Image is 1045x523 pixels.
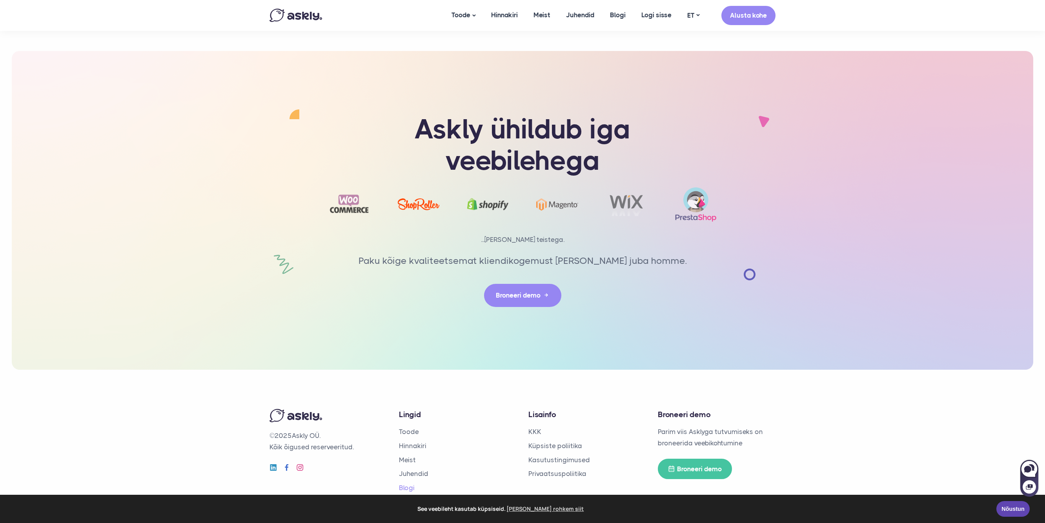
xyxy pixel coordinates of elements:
[313,234,732,245] p: ...[PERSON_NAME] teistega.
[679,10,707,21] a: ET
[467,192,509,216] img: Shopify
[399,470,428,478] a: Juhendid
[658,409,776,420] h4: Broneeri demo
[528,456,590,464] a: Kasutustingimused
[996,501,1030,517] a: Nõustun
[356,253,689,268] p: Paku kõige kvaliteetsemat kliendikogemust [PERSON_NAME] juba homme.
[658,426,776,449] p: Parim viis Asklyga tutvumiseks on broneerida veebikohtumine
[399,484,415,492] a: Blogi
[275,432,292,439] span: 2025
[658,459,732,479] a: Broneeri demo
[399,456,416,464] a: Meist
[506,503,585,515] a: learn more about cookies
[328,192,370,217] img: Woocommerce
[398,198,440,210] img: ShopRoller
[528,428,541,436] a: KKK
[528,409,646,420] h4: Lisainfo
[721,6,776,25] a: Alusta kohe
[606,192,648,216] img: Wix
[399,409,517,420] h4: Lingid
[536,198,578,211] img: Magento
[269,430,387,453] p: © Askly OÜ. Kõik õigused reserveeritud.
[11,503,991,515] span: See veebileht kasutab küpsiseid.
[1020,458,1039,498] iframe: Askly chat
[269,409,322,422] img: Askly logo
[399,428,419,436] a: Toode
[484,284,561,307] a: Broneeri demo
[528,470,586,478] a: Privaatsuspoliitika
[399,442,426,450] a: Hinnakiri
[269,9,322,22] img: Askly
[528,442,582,450] a: Küpsiste poliitika
[356,114,689,177] h1: Askly ühildub iga veebilehega
[675,187,717,222] img: prestashop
